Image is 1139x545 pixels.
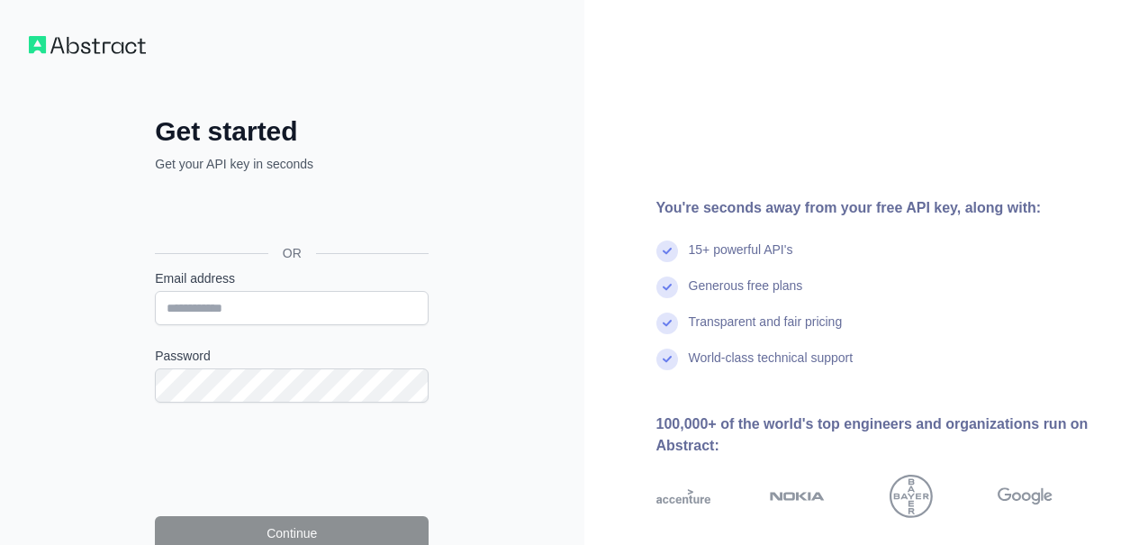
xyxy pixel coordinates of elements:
div: You're seconds away from your free API key, along with: [656,197,1111,219]
label: Email address [155,269,429,287]
img: nokia [770,475,825,518]
img: bayer [890,475,933,518]
img: check mark [656,277,678,298]
div: Transparent and fair pricing [689,313,843,349]
div: Generous free plans [689,277,803,313]
span: OR [268,244,316,262]
iframe: Sign in with Google Button [146,193,434,232]
div: World-class technical support [689,349,854,385]
div: Sign in with Google. Opens in new tab [155,193,425,232]
img: accenture [656,475,711,518]
img: check mark [656,349,678,370]
img: check mark [656,241,678,262]
div: 100,000+ of the world's top engineers and organizations run on Abstract: [656,413,1111,457]
img: check mark [656,313,678,334]
p: Get your API key in seconds [155,155,429,173]
img: google [998,475,1053,518]
img: Workflow [29,36,146,54]
div: 15+ powerful API's [689,241,793,277]
h2: Get started [155,115,429,148]
iframe: reCAPTCHA [155,424,429,495]
label: Password [155,347,429,365]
